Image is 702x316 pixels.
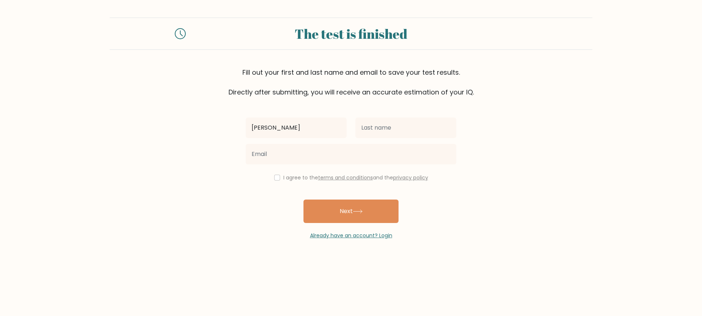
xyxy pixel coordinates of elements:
[283,174,428,181] label: I agree to the and the
[303,200,399,223] button: Next
[195,24,507,44] div: The test is finished
[393,174,428,181] a: privacy policy
[246,144,456,164] input: Email
[310,232,392,239] a: Already have an account? Login
[110,67,592,97] div: Fill out your first and last name and email to save your test results. Directly after submitting,...
[355,118,456,138] input: Last name
[246,118,347,138] input: First name
[318,174,373,181] a: terms and conditions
